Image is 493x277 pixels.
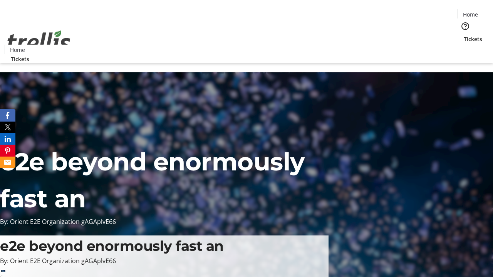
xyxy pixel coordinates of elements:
[11,55,29,63] span: Tickets
[458,10,483,18] a: Home
[463,10,478,18] span: Home
[458,35,488,43] a: Tickets
[10,46,25,54] span: Home
[458,18,473,34] button: Help
[5,46,30,54] a: Home
[458,43,473,58] button: Cart
[464,35,482,43] span: Tickets
[5,22,73,60] img: Orient E2E Organization gAGAplvE66's Logo
[5,55,35,63] a: Tickets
